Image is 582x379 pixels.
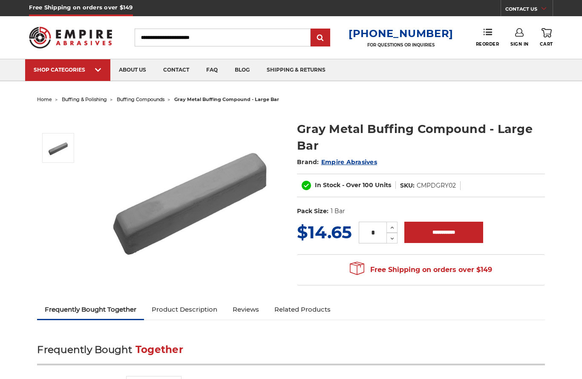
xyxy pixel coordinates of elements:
[155,59,198,81] a: contact
[29,21,112,54] img: Empire Abrasives
[297,207,328,216] dt: Pack Size:
[37,96,52,102] a: home
[417,181,456,190] dd: CMPDGRY02
[540,41,553,47] span: Cart
[37,300,144,319] a: Frequently Bought Together
[321,158,377,166] a: Empire Abrasives
[198,59,226,81] a: faq
[349,42,453,48] p: FOR QUESTIONS OR INQUIRIES
[510,41,529,47] span: Sign In
[476,41,499,47] span: Reorder
[476,28,499,46] a: Reorder
[117,96,164,102] a: buffing compounds
[267,300,338,319] a: Related Products
[349,27,453,40] a: [PHONE_NUMBER]
[350,261,492,278] span: Free Shipping on orders over $149
[110,59,155,81] a: about us
[34,67,102,73] div: SHOP CATEGORIES
[144,300,225,319] a: Product Description
[363,181,373,189] span: 100
[47,137,69,159] img: Gray Buffing Compound
[375,181,391,189] span: Units
[174,96,279,102] span: gray metal buffing compound - large bar
[104,112,274,282] img: Gray Buffing Compound
[226,59,258,81] a: blog
[37,344,132,356] span: Frequently Bought
[62,96,107,102] a: buffing & polishing
[331,207,345,216] dd: 1 Bar
[312,29,329,46] input: Submit
[342,181,361,189] span: - Over
[315,181,340,189] span: In Stock
[297,222,352,243] span: $14.65
[400,181,415,190] dt: SKU:
[297,158,319,166] span: Brand:
[225,300,267,319] a: Reviews
[135,344,183,356] span: Together
[258,59,334,81] a: shipping & returns
[297,121,545,154] h1: Gray Metal Buffing Compound - Large Bar
[505,4,553,16] a: CONTACT US
[540,28,553,47] a: Cart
